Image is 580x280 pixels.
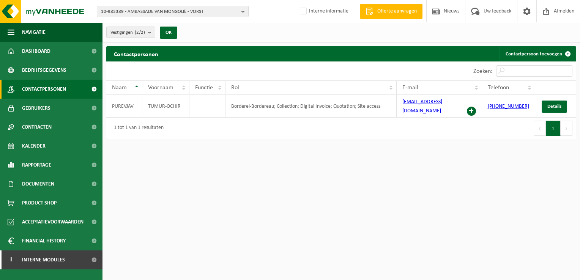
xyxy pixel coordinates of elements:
[534,121,546,136] button: Previous
[542,101,567,113] a: Details
[97,6,249,17] button: 10-983389 - AMBASSADE VAN MONGOLIË - VORST
[375,8,419,15] span: Offerte aanvragen
[231,85,239,91] span: Rol
[500,46,575,61] a: Contactpersoon toevoegen
[101,6,238,17] span: 10-983389 - AMBASSADE VAN MONGOLIË - VORST
[546,121,561,136] button: 1
[22,118,52,137] span: Contracten
[402,85,418,91] span: E-mail
[22,137,46,156] span: Kalender
[488,85,509,91] span: Telefoon
[22,156,51,175] span: Rapportage
[110,121,164,135] div: 1 tot 1 van 1 resultaten
[22,212,84,231] span: Acceptatievoorwaarden
[22,99,50,118] span: Gebruikers
[148,85,173,91] span: Voornaam
[106,27,155,38] button: Vestigingen(2/2)
[298,6,348,17] label: Interne informatie
[106,95,142,118] td: PUREVJAV
[160,27,177,39] button: OK
[22,42,50,61] span: Dashboard
[142,95,189,118] td: TUMUR-OCHIR
[22,193,57,212] span: Product Shop
[561,121,572,136] button: Next
[22,250,65,269] span: Interne modules
[22,175,54,193] span: Documenten
[402,99,442,114] a: [EMAIL_ADDRESS][DOMAIN_NAME]
[110,27,145,38] span: Vestigingen
[22,80,66,99] span: Contactpersonen
[473,68,492,74] label: Zoeken:
[22,23,46,42] span: Navigatie
[488,104,529,109] a: [PHONE_NUMBER]
[22,61,66,80] span: Bedrijfsgegevens
[112,85,127,91] span: Naam
[106,46,166,61] h2: Contactpersonen
[547,104,561,109] span: Details
[195,85,213,91] span: Functie
[22,231,66,250] span: Financial History
[225,95,396,118] td: Borderel-Bordereau; Collection; Digital Invoice; Quotation; Site access
[360,4,422,19] a: Offerte aanvragen
[8,250,14,269] span: I
[135,30,145,35] count: (2/2)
